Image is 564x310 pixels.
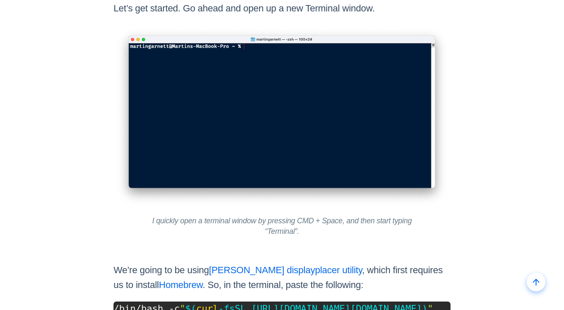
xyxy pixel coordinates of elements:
a: [PERSON_NAME] displayplacer utility [209,265,362,275]
a: Back to top [527,273,545,291]
p: We’re going to be using , which first requires us to install . So, in the terminal, paste the fol... [113,263,450,292]
figcaption: I quickly open a terminal window by pressing CMD + Space, and then start typing “Terminal”. [147,216,417,236]
a: Homebrew [159,280,202,290]
p: Let’s get started. Go ahead and open up a new Terminal window. [113,1,450,16]
img: A blank terminal window. [113,25,450,208]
